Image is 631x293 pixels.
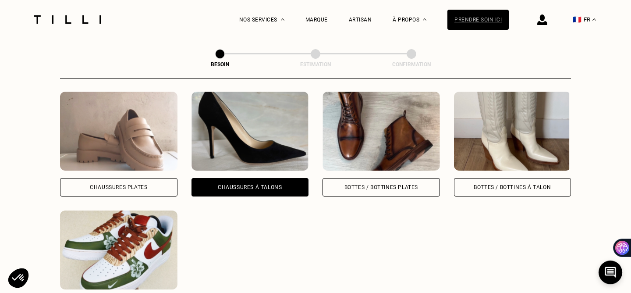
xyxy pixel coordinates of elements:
div: Chaussures Plates [90,185,147,190]
img: Logo du service de couturière Tilli [31,15,104,24]
span: 🇫🇷 [573,15,581,24]
div: Besoin [176,61,264,68]
div: Estimation [272,61,359,68]
a: Marque [305,17,328,23]
a: Prendre soin ici [447,10,509,30]
img: Tilli retouche votre Chaussures à Talons [191,92,309,171]
div: Confirmation [368,61,455,68]
div: Bottes / Bottines à talon [474,185,551,190]
img: Tilli retouche votre Bottes / Bottines à talon [454,92,571,171]
img: icône connexion [537,14,547,25]
img: Tilli retouche votre Sneakers [60,211,177,289]
img: Menu déroulant [281,18,284,21]
img: Tilli retouche votre Chaussures Plates [60,92,177,171]
img: menu déroulant [592,18,596,21]
div: Bottes / Bottines plates [344,185,418,190]
div: Chaussures à Talons [218,185,282,190]
img: Tilli retouche votre Bottes / Bottines plates [323,92,440,171]
img: Menu déroulant à propos [423,18,426,21]
a: Artisan [349,17,372,23]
